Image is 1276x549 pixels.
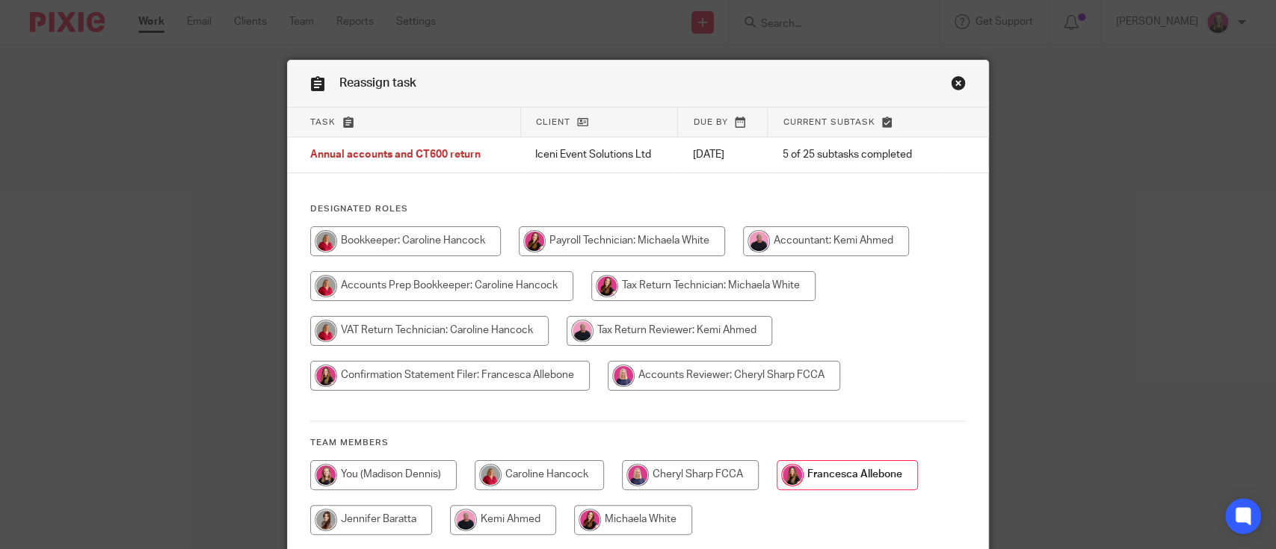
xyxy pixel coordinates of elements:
p: Iceni Event Solutions Ltd [535,147,663,162]
p: [DATE] [693,147,753,162]
span: Client [536,118,570,126]
a: Close this dialog window [951,75,966,96]
span: Annual accounts and CT600 return [310,150,481,161]
h4: Team members [310,437,966,449]
span: Reassign task [339,77,416,89]
span: Current subtask [783,118,875,126]
td: 5 of 25 subtasks completed [768,137,940,173]
h4: Designated Roles [310,203,966,215]
span: Task [310,118,336,126]
span: Due by [693,118,727,126]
